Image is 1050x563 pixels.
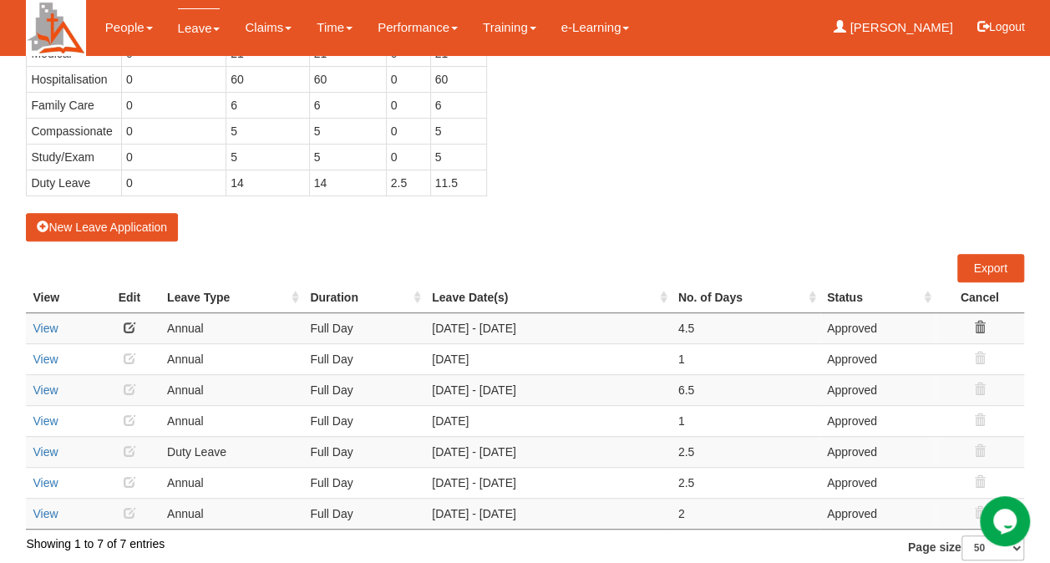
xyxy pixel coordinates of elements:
td: Approved [820,498,936,529]
td: [DATE] - [DATE] [425,312,672,343]
td: 5 [309,118,386,144]
td: Full Day [303,374,425,405]
td: Approved [820,436,936,467]
a: View [33,507,58,520]
td: 6 [430,92,487,118]
td: 5 [226,118,309,144]
td: Full Day [303,467,425,498]
td: 14 [309,170,386,195]
a: e-Learning [561,8,630,47]
th: Leave Type : activate to sort column ascending [160,282,303,313]
td: Approved [820,343,936,374]
th: Cancel [936,282,1024,313]
th: Edit [99,282,160,313]
td: 2 [672,498,820,529]
td: Compassionate [27,118,122,144]
td: Family Care [27,92,122,118]
td: 2.5 [672,436,820,467]
td: Full Day [303,498,425,529]
label: Page size [908,535,1024,560]
a: View [33,445,58,459]
iframe: chat widget [980,496,1033,546]
td: Annual [160,374,303,405]
td: [DATE] - [DATE] [425,374,672,405]
td: 0 [122,66,226,92]
td: 5 [309,144,386,170]
th: View [26,282,98,313]
a: View [33,414,58,428]
td: Annual [160,405,303,436]
td: [DATE] [425,343,672,374]
td: 0 [386,66,430,92]
td: 6 [226,92,309,118]
th: No. of Days : activate to sort column ascending [672,282,820,313]
th: Duration : activate to sort column ascending [303,282,425,313]
td: 1 [672,405,820,436]
td: 0 [122,144,226,170]
td: [DATE] - [DATE] [425,436,672,467]
td: Annual [160,467,303,498]
td: 5 [430,144,487,170]
td: Approved [820,374,936,405]
select: Page size [961,535,1024,560]
td: Duty Leave [160,436,303,467]
button: Logout [966,7,1037,47]
td: Duty Leave [27,170,122,195]
a: People [105,8,153,47]
td: [DATE] - [DATE] [425,467,672,498]
a: [PERSON_NAME] [834,8,953,47]
a: Leave [178,8,221,48]
td: 0 [386,118,430,144]
td: Full Day [303,343,425,374]
th: Status : activate to sort column ascending [820,282,936,313]
a: View [33,383,58,397]
a: View [33,353,58,366]
td: 0 [122,92,226,118]
td: 1 [672,343,820,374]
a: Training [483,8,536,47]
td: Hospitalisation [27,66,122,92]
td: 14 [226,170,309,195]
a: Time [317,8,353,47]
td: 11.5 [430,170,487,195]
td: Annual [160,312,303,343]
td: 0 [386,92,430,118]
td: Approved [820,467,936,498]
a: Export [957,254,1024,282]
td: Approved [820,312,936,343]
td: [DATE] - [DATE] [425,498,672,529]
td: 4.5 [672,312,820,343]
a: View [33,476,58,489]
a: Performance [378,8,458,47]
td: 60 [430,66,487,92]
td: 0 [122,118,226,144]
td: 0 [386,144,430,170]
button: New Leave Application [26,213,178,241]
td: 6 [309,92,386,118]
td: [DATE] [425,405,672,436]
td: Full Day [303,436,425,467]
td: 2.5 [386,170,430,195]
td: 5 [430,118,487,144]
td: Full Day [303,405,425,436]
td: Annual [160,343,303,374]
td: 0 [122,170,226,195]
td: 60 [309,66,386,92]
td: Full Day [303,312,425,343]
a: View [33,322,58,335]
a: Claims [245,8,292,47]
td: Study/Exam [27,144,122,170]
th: Leave Date(s) : activate to sort column ascending [425,282,672,313]
td: 60 [226,66,309,92]
td: 6.5 [672,374,820,405]
td: 5 [226,144,309,170]
td: Annual [160,498,303,529]
td: 2.5 [672,467,820,498]
td: Approved [820,405,936,436]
